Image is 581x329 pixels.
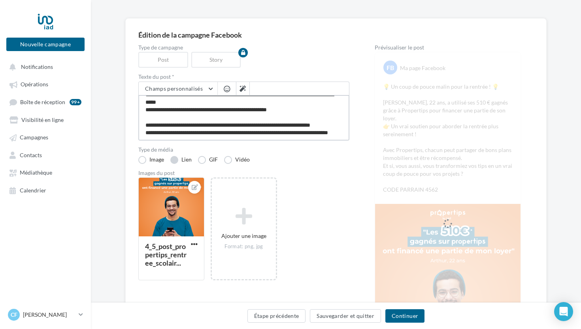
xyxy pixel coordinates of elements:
span: Contacts [20,152,42,158]
div: Prévisualiser le post [375,45,521,50]
button: Continuer [385,309,424,323]
label: Type de média [138,147,349,152]
a: CF [PERSON_NAME] [6,307,85,322]
span: Médiathèque [20,169,52,176]
label: Type de campagne [138,45,349,50]
label: GIF [198,156,218,164]
button: Champs personnalisés [139,82,217,95]
span: Calendrier [20,187,46,194]
p: 💡 Un coup de pouce malin pour la rentrée ! 💡 [PERSON_NAME], 22 ans, a utilisé ses 510 € gagnés gr... [383,83,513,194]
div: FB [383,61,397,74]
span: Notifications [21,63,53,70]
label: Vidéo [224,156,250,164]
p: [PERSON_NAME] [23,311,75,319]
button: Nouvelle campagne [6,38,85,51]
span: Boîte de réception [20,99,65,105]
a: Médiathèque [5,165,86,179]
div: Édition de la campagne Facebook [138,31,534,38]
div: 4_5_post_propertips_rentree_scolair... [145,242,187,267]
a: Contacts [5,148,86,162]
button: Sauvegarder et quitter [310,309,381,323]
span: Champs personnalisés [145,85,203,92]
button: Notifications [5,59,83,74]
span: Campagnes [20,134,48,141]
a: Campagnes [5,130,86,144]
a: Opérations [5,77,86,91]
span: Visibilité en ligne [21,116,64,123]
div: Open Intercom Messenger [554,302,573,321]
a: Visibilité en ligne [5,112,86,127]
div: 99+ [70,99,81,105]
button: Étape précédente [247,309,306,323]
span: CF [11,311,17,319]
div: Images du post [138,170,349,176]
label: Texte du post * [138,74,349,80]
label: Lien [170,156,192,164]
div: Ma page Facebook [400,64,445,72]
label: Image [138,156,164,164]
a: Boîte de réception99+ [5,95,86,109]
a: Calendrier [5,183,86,197]
span: Opérations [21,81,48,88]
